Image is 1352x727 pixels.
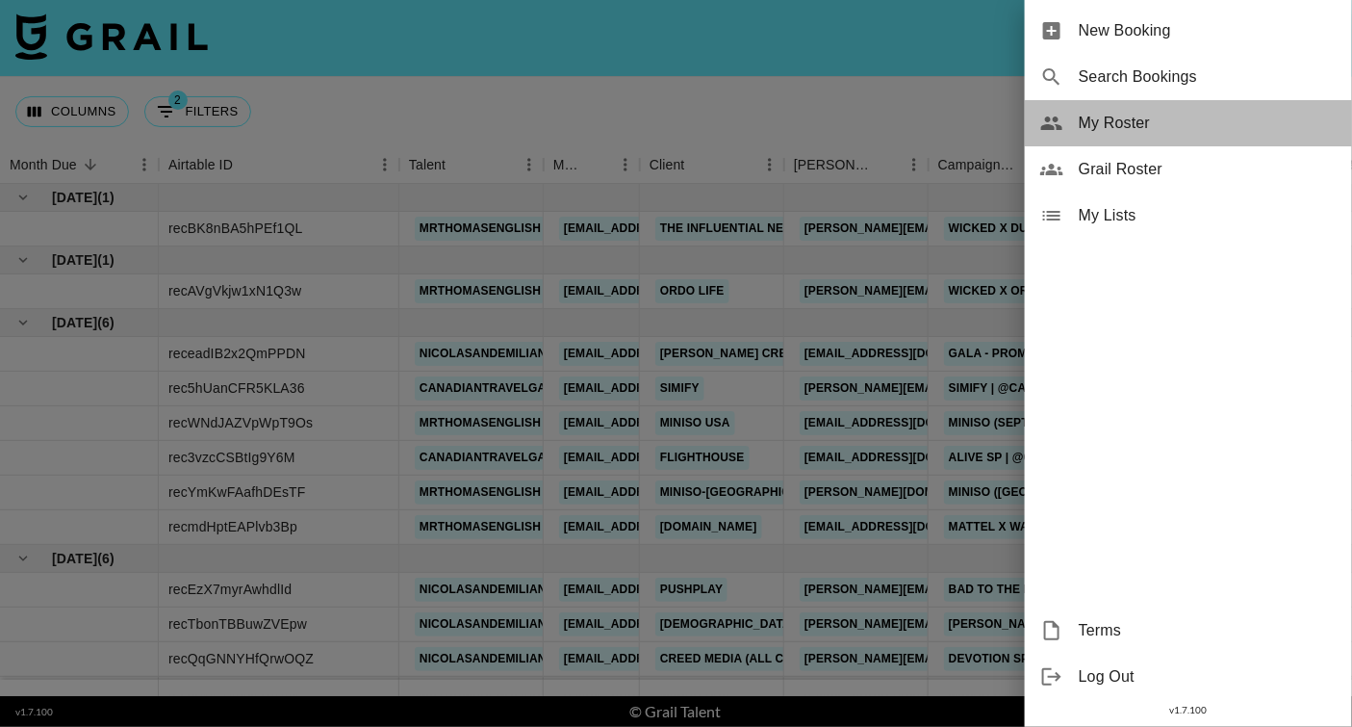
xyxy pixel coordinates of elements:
[1025,100,1352,146] div: My Roster
[1079,19,1337,42] span: New Booking
[1025,54,1352,100] div: Search Bookings
[1079,204,1337,227] span: My Lists
[1079,665,1337,688] span: Log Out
[1025,608,1352,654] div: Terms
[1079,158,1337,181] span: Grail Roster
[1079,65,1337,89] span: Search Bookings
[1079,112,1337,135] span: My Roster
[1025,654,1352,700] div: Log Out
[1025,193,1352,239] div: My Lists
[1079,619,1337,642] span: Terms
[1025,700,1352,720] div: v 1.7.100
[1025,146,1352,193] div: Grail Roster
[1025,8,1352,54] div: New Booking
